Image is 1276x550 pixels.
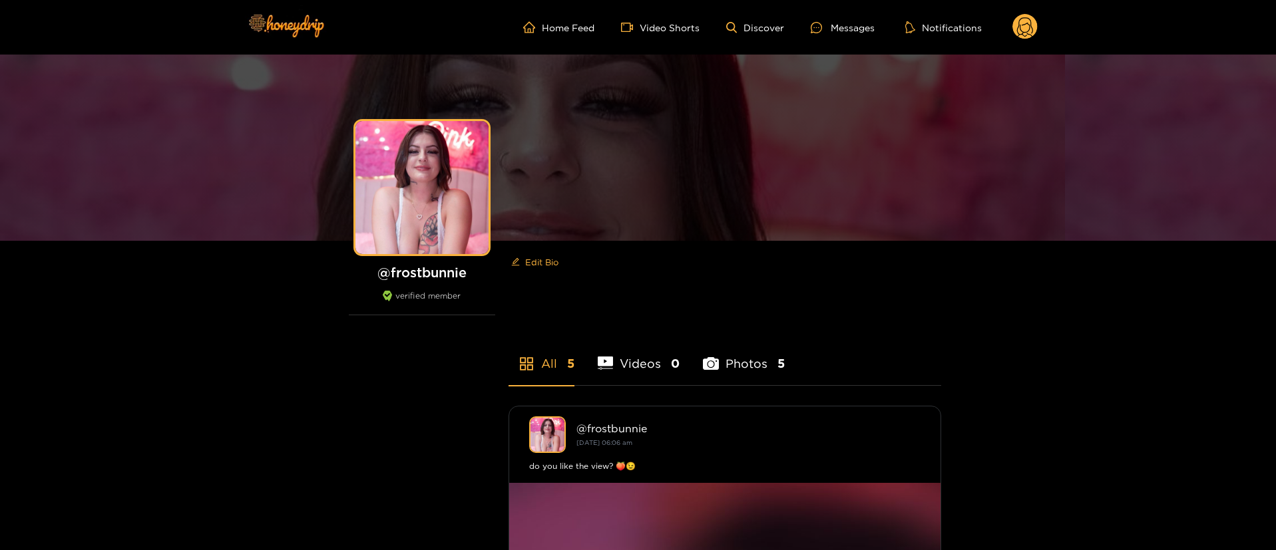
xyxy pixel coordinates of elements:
[576,439,632,446] small: [DATE] 06:06 am
[509,325,574,385] li: All
[703,325,785,385] li: Photos
[509,251,561,273] button: editEdit Bio
[529,416,566,453] img: frostbunnie
[349,264,495,281] h1: @ frostbunnie
[525,255,558,269] span: Edit Bio
[567,355,574,372] span: 5
[529,460,921,473] div: do you like the view? 🍑😉
[726,22,784,33] a: Discover
[671,355,680,372] span: 0
[598,325,680,385] li: Videos
[811,20,875,35] div: Messages
[523,21,594,33] a: Home Feed
[621,21,700,33] a: Video Shorts
[349,291,495,315] div: verified member
[621,21,640,33] span: video-camera
[523,21,542,33] span: home
[576,422,921,434] div: @ frostbunnie
[519,356,534,372] span: appstore
[511,257,520,267] span: edit
[901,21,986,34] button: Notifications
[777,355,785,372] span: 5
